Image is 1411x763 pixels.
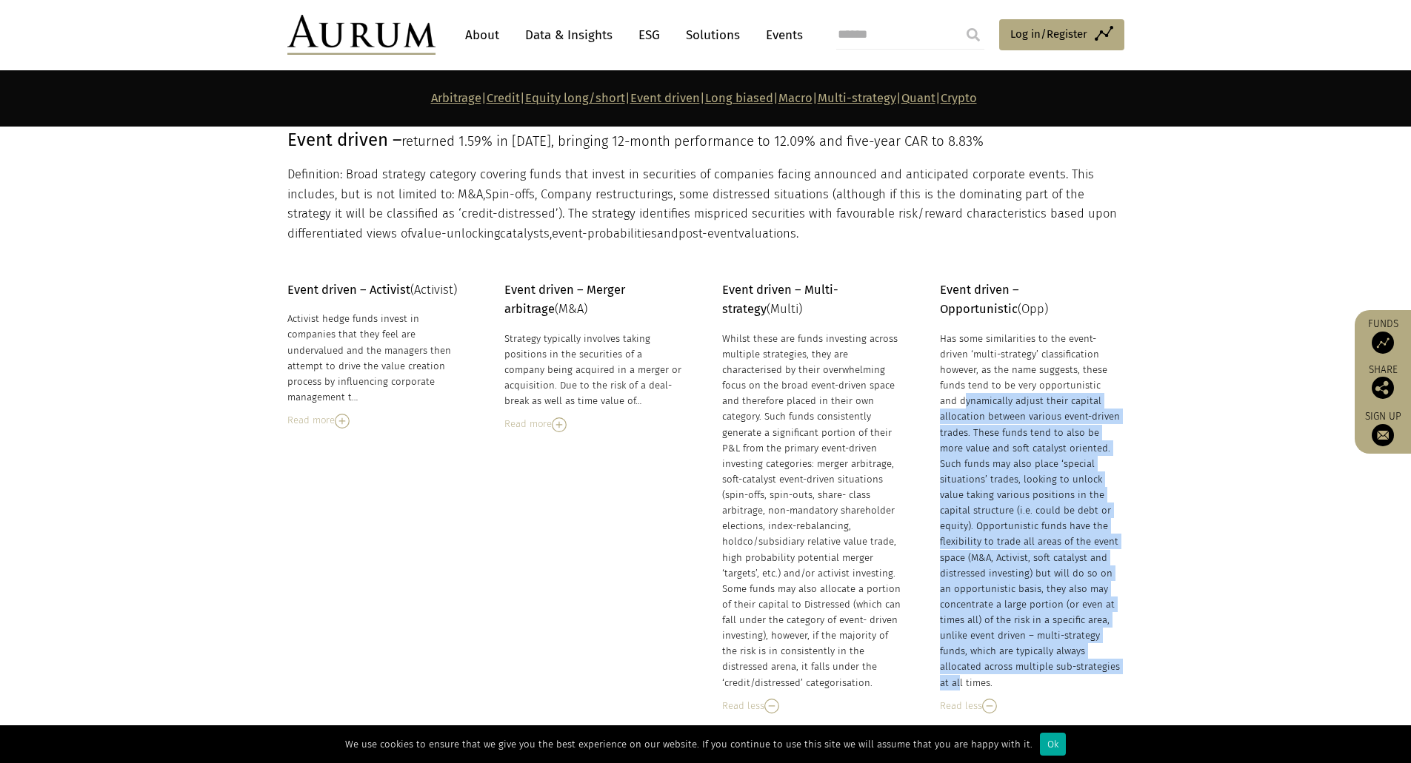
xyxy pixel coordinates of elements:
a: Crypto [941,91,977,105]
a: Events [758,21,803,49]
p: (Multi) [722,280,903,320]
a: ESG [631,21,667,49]
img: Share this post [1372,377,1394,399]
img: Sign up to our newsletter [1372,424,1394,446]
input: Submit [958,20,988,50]
a: Event driven [630,91,700,105]
strong: Event driven – Opportunistic [940,283,1019,316]
a: Sign up [1362,410,1404,446]
span: returned 1.59% in [DATE], bringing 12-month performance to 12.09% and five-year CAR to 8.83% [401,133,984,149]
span: post-event [678,226,738,241]
div: Whilst these are funds investing across multiple strategies, they are characterised by their over... [722,331,903,690]
div: Share [1362,365,1404,399]
div: Activist hedge funds invest in companies that they feel are undervalued and the managers then att... [287,311,468,405]
div: Read more [287,412,468,428]
strong: Event driven – Multi-strategy [722,283,838,316]
span: Spin-offs [485,187,535,201]
span: credit-distressed [461,206,556,221]
img: Read More [335,414,350,428]
p: (M&A) [504,280,685,320]
p: Definition: Broad strategy category covering funds that invest in securities of companies facing ... [287,165,1121,243]
div: Strategy typically involves taking positions in the securities of a company being acquired in a m... [504,331,685,409]
a: About [458,21,507,49]
span: value-unlocking [411,226,500,241]
span: event-probabilities [552,226,657,241]
div: Ok [1040,733,1066,756]
strong: Event driven – Merger arbitrage [504,283,625,316]
a: Solutions [678,21,747,49]
a: Data & Insights [518,21,620,49]
img: Access Funds [1372,332,1394,354]
p: (Activist) [287,280,468,300]
img: Read Less [982,699,997,713]
div: Read less [722,698,903,714]
a: Log in/Register [999,19,1124,50]
a: Macro [778,91,813,105]
div: Has some similarities to the event-driven ‘multi-strategy’ classification however, as the name su... [940,331,1121,690]
a: Arbitrage [431,91,481,105]
span: Event driven – [287,130,401,150]
img: Aurum [287,15,436,55]
a: Long biased [705,91,773,105]
span: Log in/Register [1010,25,1087,43]
a: Credit [487,91,520,105]
a: Equity long/short [525,91,625,105]
strong: Event driven – Activist [287,283,410,297]
a: Multi-strategy [818,91,896,105]
strong: | | | | | | | | [431,91,977,105]
img: Read Less [764,699,779,713]
div: Read less [940,698,1121,714]
div: Read more [504,416,685,432]
a: Funds [1362,317,1404,354]
img: Read More [552,417,567,432]
p: (Opp) [940,280,1121,320]
a: Quant [901,91,935,105]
